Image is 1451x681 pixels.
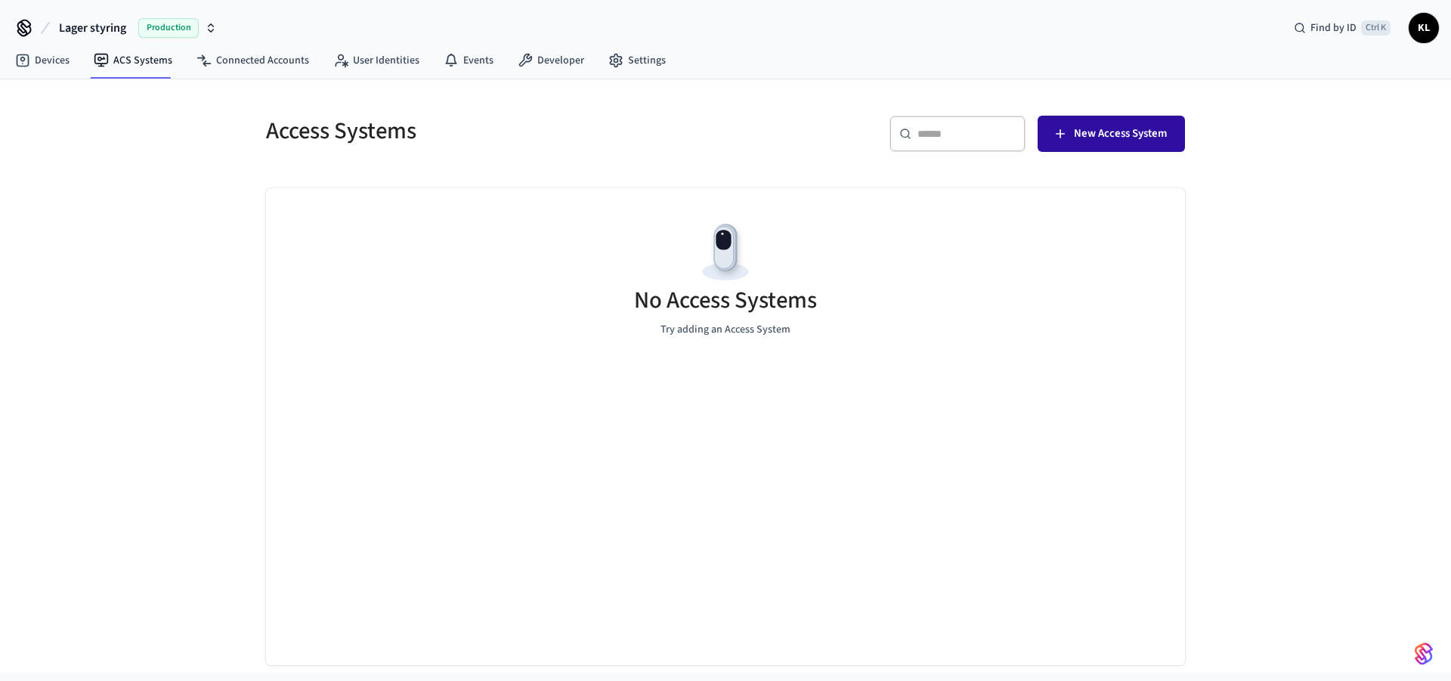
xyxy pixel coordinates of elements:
p: Try adding an Access System [661,322,790,338]
a: Developer [506,47,596,74]
img: SeamLogoGradient.69752ec5.svg [1415,642,1433,666]
a: ACS Systems [82,47,184,74]
div: Find by IDCtrl K [1282,14,1403,42]
span: Lager styring [59,19,126,37]
h5: Access Systems [266,116,716,147]
img: Devices Empty State [691,218,760,286]
span: Find by ID [1310,20,1357,36]
a: User Identities [321,47,432,74]
a: Connected Accounts [184,47,321,74]
a: Events [432,47,506,74]
a: Devices [3,47,82,74]
span: New Access System [1074,124,1167,144]
span: Ctrl K [1361,20,1391,36]
span: KL [1410,14,1437,42]
button: KL [1409,13,1439,43]
a: Settings [596,47,678,74]
span: Production [138,18,199,38]
button: New Access System [1038,116,1185,152]
h5: No Access Systems [634,285,817,316]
